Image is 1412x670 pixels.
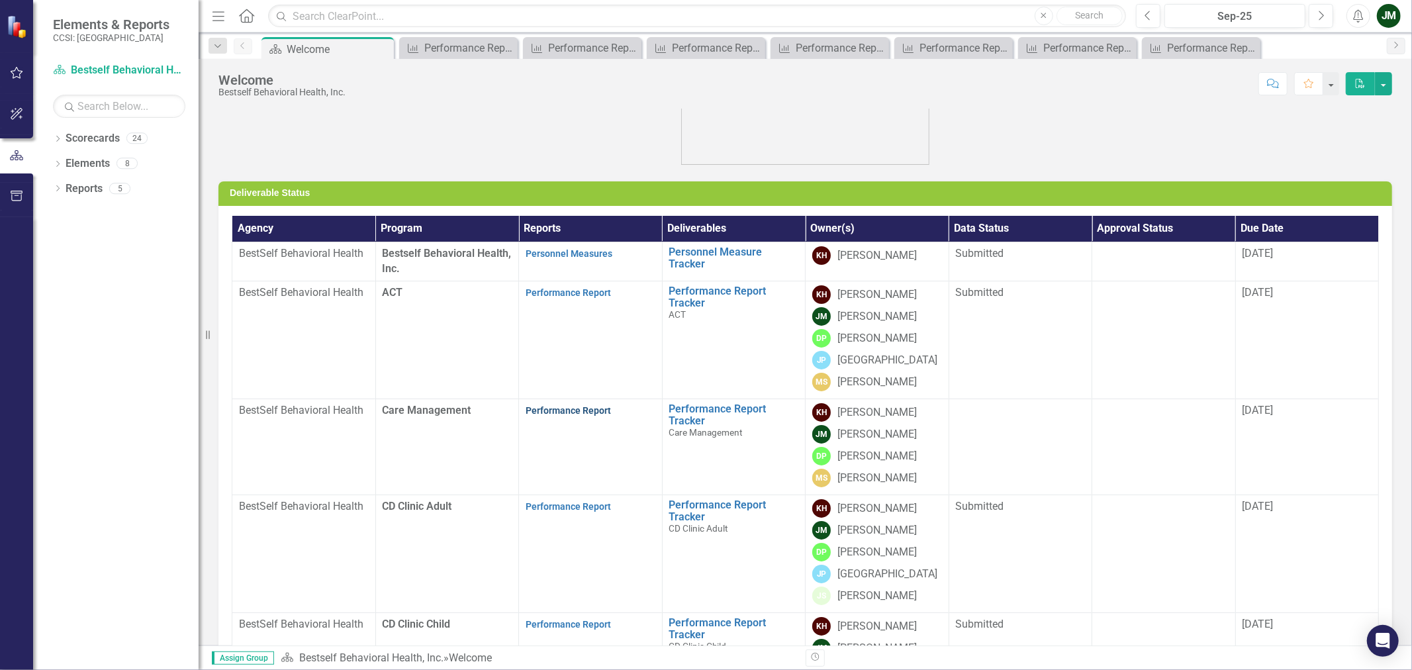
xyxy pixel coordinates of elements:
a: Performance Report [526,405,611,416]
div: Sep-25 [1169,9,1301,24]
div: [PERSON_NAME] [837,405,917,420]
div: Performance Report [672,40,762,56]
div: DP [812,447,831,465]
div: JP [812,351,831,369]
div: Welcome [287,41,391,58]
span: Bestself Behavioral Health, Inc. [383,247,512,275]
div: [PERSON_NAME] [837,523,917,538]
p: BestSelf Behavioral Health [239,617,369,632]
div: [PERSON_NAME] [837,501,917,516]
div: DP [812,329,831,348]
a: Bestself Behavioral Health, Inc. [53,63,185,78]
a: Performance Report [526,619,611,630]
td: Double-Click to Edit Right Click for Context Menu [662,281,806,399]
div: [PERSON_NAME] [837,545,917,560]
div: [PERSON_NAME] [837,471,917,486]
span: ACT [383,286,403,299]
div: [PERSON_NAME] [837,375,917,390]
td: Double-Click to Edit Right Click for Context Menu [662,399,806,495]
div: [PERSON_NAME] [837,331,917,346]
a: Elements [66,156,110,171]
div: 8 [117,158,138,169]
div: KH [812,499,831,518]
div: Open Intercom Messenger [1367,625,1399,657]
span: Assign Group [212,651,274,665]
a: Performance Report [526,40,638,56]
div: [GEOGRAPHIC_DATA] [837,353,937,368]
a: Performance Report Tracker [669,403,799,426]
span: [DATE] [1243,404,1274,416]
span: CD Clinic Child [383,618,451,630]
a: Performance Report [526,501,611,512]
td: Double-Click to Edit [1092,399,1236,495]
div: [PERSON_NAME] [837,309,917,324]
td: Double-Click to Edit [1092,242,1236,281]
div: JS [812,587,831,605]
span: [DATE] [1243,500,1274,512]
div: KH [812,285,831,304]
input: Search ClearPoint... [268,5,1126,28]
div: [PERSON_NAME] [837,619,917,634]
span: Submitted [956,247,1004,260]
span: Care Management [383,404,471,416]
span: [DATE] [1243,286,1274,299]
td: Double-Click to Edit [1092,495,1236,612]
div: JP [812,565,831,583]
a: Performance Report [898,40,1010,56]
div: JM [812,307,831,326]
div: [PERSON_NAME] [837,449,917,464]
span: CD Clinic Child [669,641,727,651]
a: Performance Report Tracker [669,499,799,522]
div: [PERSON_NAME] [837,248,917,263]
div: DP [812,543,831,561]
a: Performance Report Tracker [669,285,799,309]
a: Performance Report Tracker [669,617,799,640]
span: Elements & Reports [53,17,169,32]
p: BestSelf Behavioral Health [239,285,369,301]
div: KH [812,617,831,636]
span: Submitted [956,286,1004,299]
a: Personnel Measure Tracker [669,246,799,269]
span: CD Clinic Adult [669,523,728,534]
td: Double-Click to Edit [949,242,1092,281]
a: Bestself Behavioral Health, Inc. [299,651,444,664]
button: JM [1377,4,1401,28]
h3: Deliverable Status [230,188,1386,198]
div: Performance Report [424,40,514,56]
td: Double-Click to Edit Right Click for Context Menu [662,495,806,612]
div: 24 [126,133,148,144]
button: Search [1057,7,1123,25]
div: Performance Report [1043,40,1133,56]
div: MS [812,469,831,487]
a: Reports [66,181,103,197]
div: JM [812,521,831,540]
td: Double-Click to Edit [949,495,1092,612]
div: [PERSON_NAME] [837,641,917,656]
div: KH [812,403,831,422]
a: Performance Report [650,40,762,56]
span: CD Clinic Adult [383,500,452,512]
a: Performance Report [1021,40,1133,56]
div: Performance Report [548,40,638,56]
div: Bestself Behavioral Health, Inc. [218,87,346,97]
span: Search [1075,10,1104,21]
td: Double-Click to Edit [949,399,1092,495]
a: Performance Report [402,40,514,56]
div: [PERSON_NAME] [837,589,917,604]
div: [PERSON_NAME] [837,427,917,442]
div: » [281,651,796,666]
div: Performance Report [1167,40,1257,56]
div: KH [812,246,831,265]
a: Performance Report [526,287,611,298]
span: Submitted [956,618,1004,630]
p: BestSelf Behavioral Health [239,246,369,262]
span: [DATE] [1243,618,1274,630]
div: MS [812,373,831,391]
span: [DATE] [1243,247,1274,260]
a: Personnel Measures [526,248,612,259]
div: 5 [109,183,130,194]
a: Performance Report [1145,40,1257,56]
small: CCSI: [GEOGRAPHIC_DATA] [53,32,169,43]
div: JM [812,639,831,657]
